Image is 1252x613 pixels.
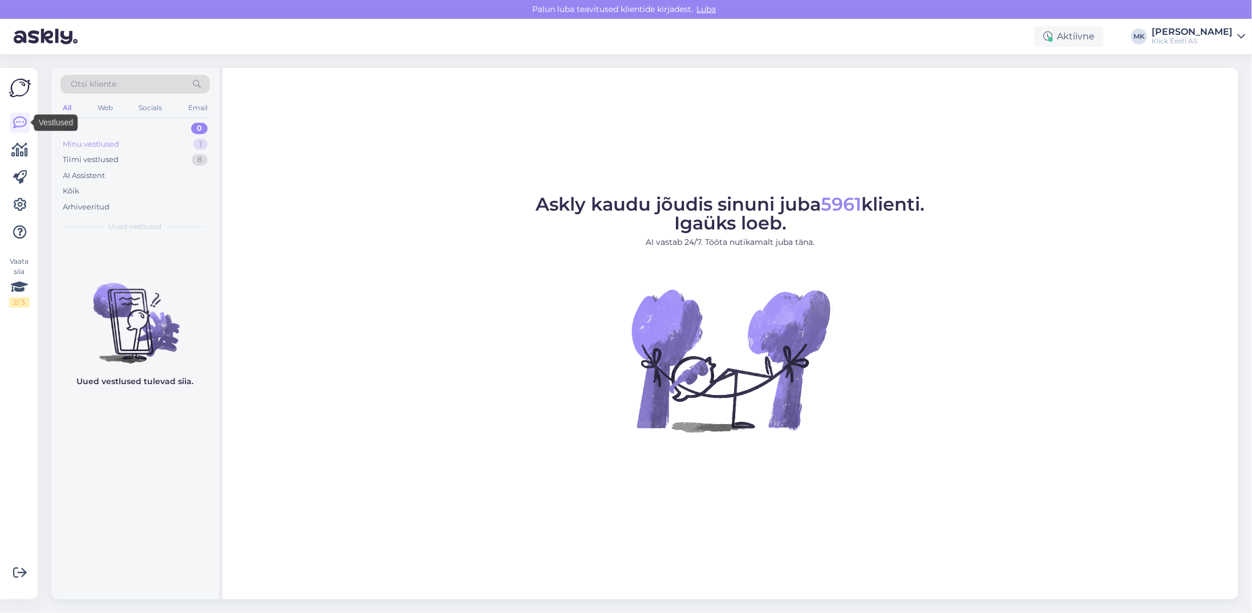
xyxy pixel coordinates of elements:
img: No chats [51,263,219,365]
div: Web [95,100,115,115]
div: Tiimi vestlused [63,154,119,166]
div: [PERSON_NAME] [1152,27,1233,37]
a: [PERSON_NAME]Klick Eesti AS [1152,27,1245,46]
div: Klick Eesti AS [1152,37,1233,46]
div: AI Assistent [63,170,105,182]
span: Luba [694,4,720,14]
div: Aktiivne [1034,26,1104,47]
span: Askly kaudu jõudis sinuni juba klienti. Igaüks loeb. [536,193,925,234]
div: Kõik [63,185,79,197]
span: 5961 [821,193,862,215]
div: 8 [192,154,208,166]
div: All [60,100,74,115]
span: Uued vestlused [109,221,162,232]
span: Otsi kliente [71,78,116,90]
div: Email [186,100,210,115]
img: No Chat active [628,257,833,463]
p: Uued vestlused tulevad siia. [77,376,194,388]
div: Minu vestlused [63,139,119,150]
div: Vaata siia [9,256,30,308]
div: 0 [191,123,208,134]
div: Arhiveeritud [63,201,110,213]
img: Askly Logo [9,77,31,99]
div: MK [1131,29,1147,45]
div: 2 / 3 [9,297,30,308]
div: 1 [193,139,208,150]
div: Vestlused [34,115,78,131]
div: Socials [136,100,164,115]
p: AI vastab 24/7. Tööta nutikamalt juba täna. [536,236,925,248]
